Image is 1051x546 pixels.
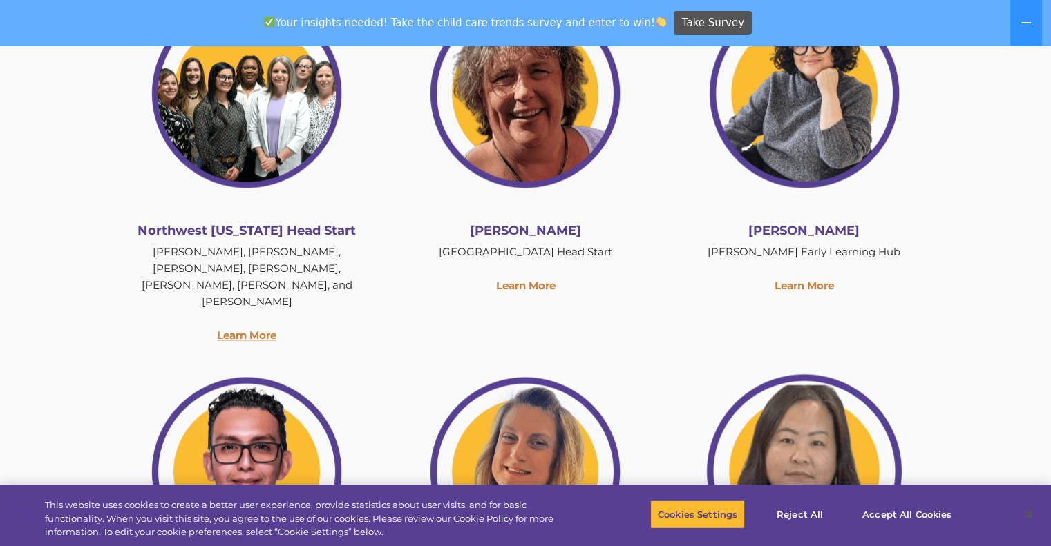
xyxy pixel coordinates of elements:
div: This website uses cookies to create a better user experience, provide statistics about user visit... [45,498,578,539]
span: Northwest [US_STATE] Head Start [138,223,356,238]
a: Take Survey [674,11,752,35]
button: Accept All Cookies [855,500,959,529]
span: [PERSON_NAME] [748,223,860,238]
img: 👏 [656,17,666,27]
p: [PERSON_NAME], [PERSON_NAME], [PERSON_NAME], [PERSON_NAME], [PERSON_NAME], [PERSON_NAME], and [PE... [118,244,376,310]
button: Close [1014,499,1044,529]
span: Take Survey [682,11,744,35]
p: [GEOGRAPHIC_DATA] Head Start [397,244,654,260]
a: Learn More [495,279,555,292]
span: [PERSON_NAME] [470,223,581,238]
button: Reject All [757,500,843,529]
p: [PERSON_NAME] Early Learning Hub [675,244,933,260]
span: Your insights needed! Take the child care trends survey and enter to win! [258,9,672,36]
img: ✅ [264,17,274,27]
button: Cookies Settings [650,500,745,529]
a: Learn More [217,329,276,342]
a: Learn More [775,279,834,292]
